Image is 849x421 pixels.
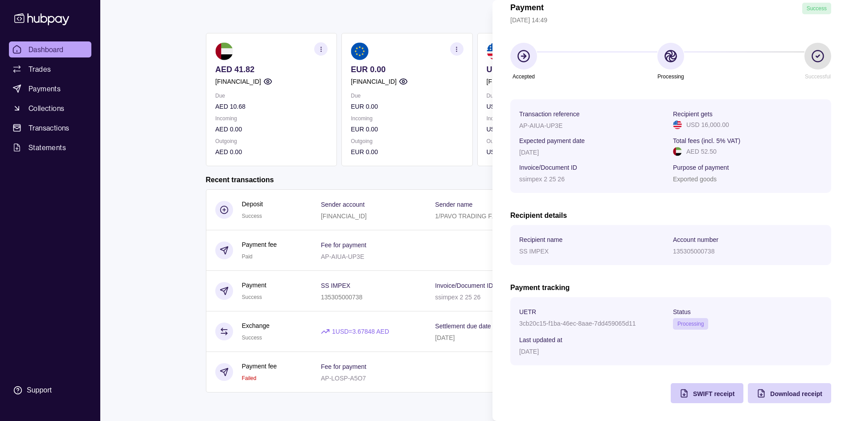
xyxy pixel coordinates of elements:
[673,120,682,129] img: us
[519,320,636,327] p: 3cb20c15-f1ba-46ec-8aae-7dd459065d11
[519,308,536,315] p: UETR
[748,383,831,403] button: Download receipt
[673,308,691,315] p: Status
[677,321,704,327] span: Processing
[770,390,822,397] span: Download receipt
[519,122,562,129] p: AP-AIUA-UP3E
[693,390,734,397] span: SWIFT receipt
[686,147,717,156] p: AED 52.50
[673,147,682,156] img: ae
[513,72,535,82] p: Accepted
[807,5,827,12] span: Success
[671,383,743,403] button: SWIFT receipt
[519,137,585,144] p: Expected payment date
[510,283,831,293] h2: Payment tracking
[673,164,729,171] p: Purpose of payment
[657,72,684,82] p: Processing
[673,236,718,243] p: Account number
[673,248,714,255] p: 135305000738
[510,15,831,25] p: [DATE] 14:49
[686,120,729,130] p: USD 16,000.00
[673,110,713,118] p: Recipient gets
[673,137,740,144] p: Total fees (incl. 5% VAT)
[519,336,562,343] p: Last updated at
[519,149,539,156] p: [DATE]
[510,211,831,221] h2: Recipient details
[519,236,562,243] p: Recipient name
[519,164,577,171] p: Invoice/Document ID
[519,176,565,183] p: ssimpex 2 25 26
[519,348,539,355] p: [DATE]
[519,110,580,118] p: Transaction reference
[805,72,831,82] p: Successful
[519,248,549,255] p: SS IMPEX
[673,176,717,183] p: Exported goods
[510,3,544,14] h1: Payment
